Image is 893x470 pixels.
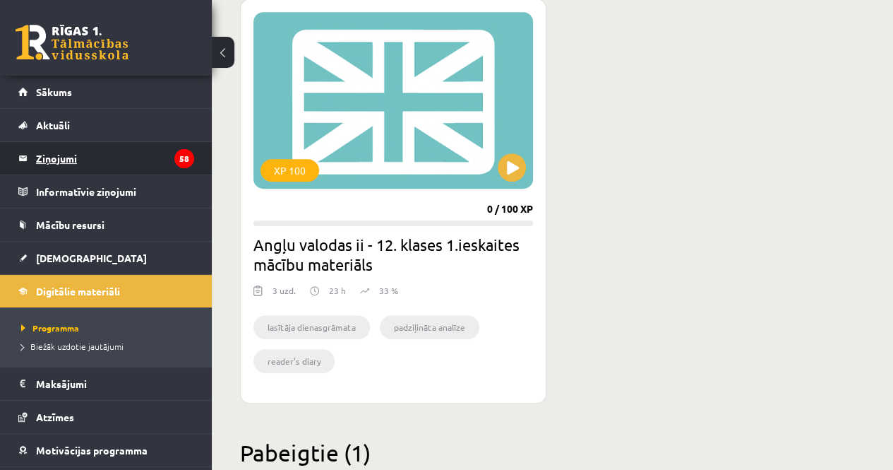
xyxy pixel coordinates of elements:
[253,235,533,274] h2: Angļu valodas ii - 12. klases 1.ieskaites mācību materiāls
[36,411,74,423] span: Atzīmes
[21,322,79,334] span: Programma
[18,175,194,208] a: Informatīvie ziņojumi
[18,434,194,466] a: Motivācijas programma
[36,285,120,298] span: Digitālie materiāli
[36,252,147,264] span: [DEMOGRAPHIC_DATA]
[36,119,70,131] span: Aktuāli
[253,315,370,339] li: lasītāja dienasgrāmata
[21,340,198,353] a: Biežāk uzdotie jautājumi
[18,401,194,433] a: Atzīmes
[329,284,346,297] p: 23 h
[36,444,148,457] span: Motivācijas programma
[21,341,124,352] span: Biežāk uzdotie jautājumi
[18,242,194,274] a: [DEMOGRAPHIC_DATA]
[380,315,479,339] li: padziļināta analīze
[174,149,194,168] i: 58
[36,86,72,98] span: Sākums
[379,284,398,297] p: 33 %
[18,208,194,241] a: Mācību resursi
[18,76,194,108] a: Sākums
[18,109,194,141] a: Aktuāli
[18,142,194,175] a: Ziņojumi58
[272,284,296,305] div: 3 uzd.
[21,322,198,334] a: Programma
[36,175,194,208] legend: Informatīvie ziņojumi
[253,349,335,373] li: reader’s diary
[36,142,194,175] legend: Ziņojumi
[16,25,128,60] a: Rīgas 1. Tālmācības vidusskola
[260,159,319,182] div: XP 100
[36,218,104,231] span: Mācību resursi
[36,368,194,400] legend: Maksājumi
[240,439,865,466] h2: Pabeigtie (1)
[18,368,194,400] a: Maksājumi
[18,275,194,307] a: Digitālie materiāli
